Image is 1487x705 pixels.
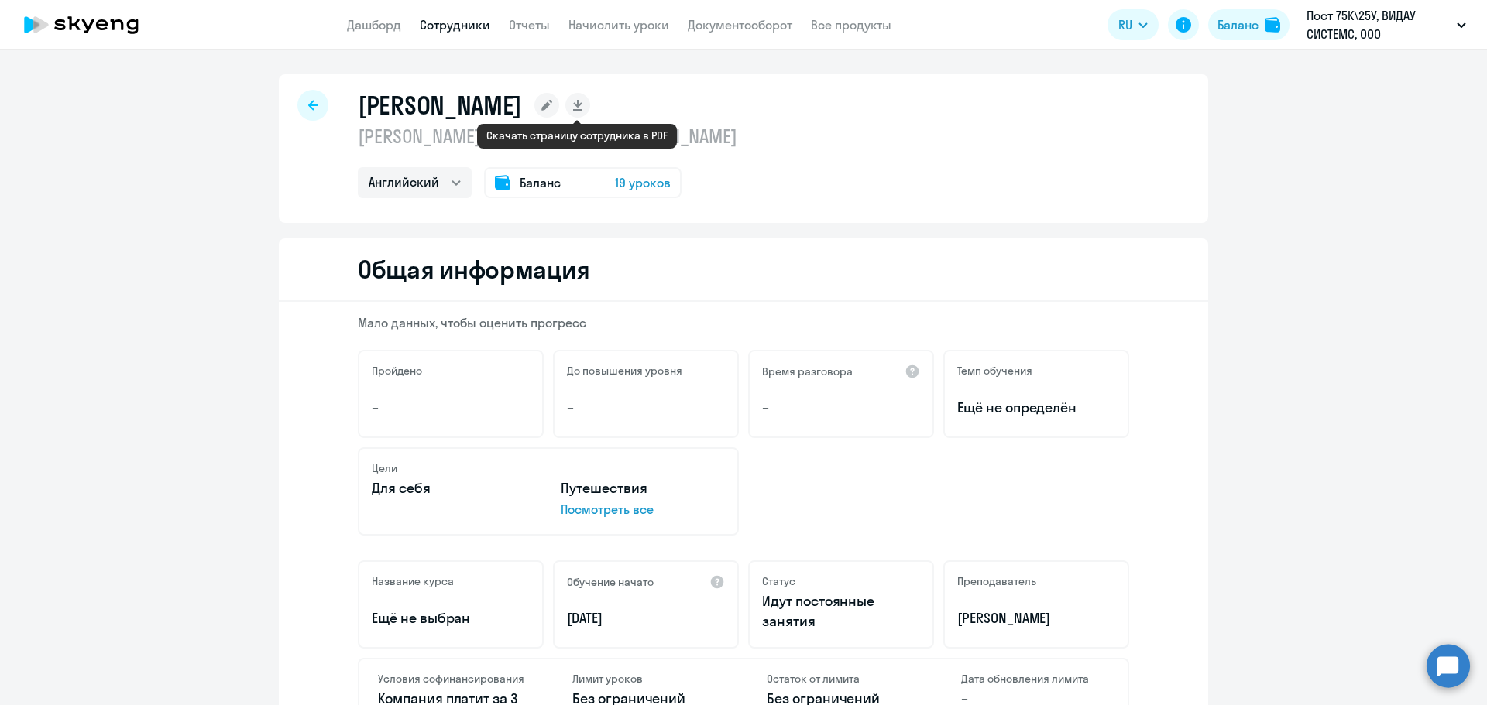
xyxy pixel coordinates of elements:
[1217,15,1259,34] div: Баланс
[1265,17,1280,33] img: balance
[486,128,668,142] div: Скачать страницу сотрудника в PDF
[961,672,1109,686] h4: Дата обновления лимита
[372,461,397,475] h5: Цели
[762,591,920,631] p: Идут постоянные занятия
[762,398,920,418] p: –
[358,254,589,285] h2: Общая информация
[957,608,1115,628] p: [PERSON_NAME]
[1208,9,1290,40] button: Балансbalance
[520,173,561,192] span: Баланс
[372,398,530,418] p: –
[420,17,490,33] a: Сотрудники
[347,17,401,33] a: Дашборд
[1299,6,1474,43] button: Пост 75К\25У, ВИДАУ СИСТЕМС, ООО
[615,173,671,192] span: 19 уроков
[957,398,1115,418] span: Ещё не определён
[767,672,915,686] h4: Остаток от лимита
[372,574,454,588] h5: Название курса
[1108,9,1159,40] button: RU
[688,17,792,33] a: Документооборот
[509,17,550,33] a: Отчеты
[811,17,891,33] a: Все продукты
[372,364,422,378] h5: Пройдено
[762,574,795,588] h5: Статус
[378,672,526,686] h4: Условия софинансирования
[358,124,737,149] p: [PERSON_NAME][EMAIL_ADDRESS][DOMAIN_NAME]
[561,478,725,498] p: Путешествия
[372,478,536,498] p: Для себя
[1307,6,1451,43] p: Пост 75К\25У, ВИДАУ СИСТЕМС, ООО
[567,608,725,628] p: [DATE]
[358,90,522,121] h1: [PERSON_NAME]
[568,17,669,33] a: Начислить уроки
[567,575,654,589] h5: Обучение начато
[561,500,725,518] p: Посмотреть все
[957,364,1032,378] h5: Темп обучения
[957,574,1036,588] h5: Преподаватель
[762,364,853,378] h5: Время разговора
[1118,15,1132,34] span: RU
[567,364,682,378] h5: До повышения уровня
[567,398,725,418] p: –
[572,672,720,686] h4: Лимит уроков
[358,314,1129,331] p: Мало данных, чтобы оценить прогресс
[372,608,530,628] p: Ещё не выбран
